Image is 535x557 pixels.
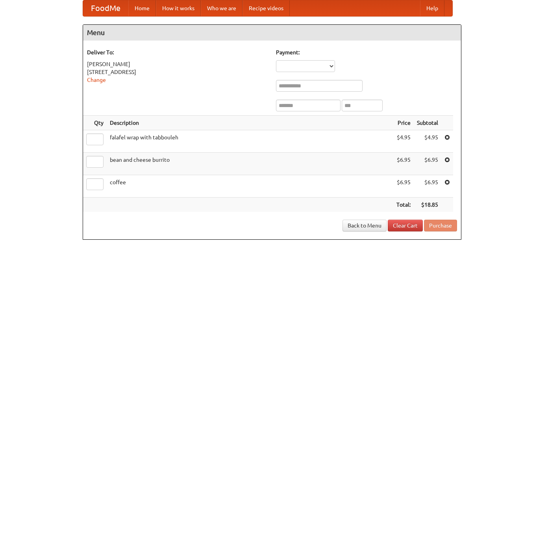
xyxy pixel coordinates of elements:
[420,0,444,16] a: Help
[342,220,387,231] a: Back to Menu
[107,153,393,175] td: bean and cheese burrito
[87,68,268,76] div: [STREET_ADDRESS]
[83,25,461,41] h4: Menu
[414,116,441,130] th: Subtotal
[156,0,201,16] a: How it works
[393,175,414,198] td: $6.95
[107,116,393,130] th: Description
[87,60,268,68] div: [PERSON_NAME]
[87,48,268,56] h5: Deliver To:
[393,198,414,212] th: Total:
[393,153,414,175] td: $6.95
[414,153,441,175] td: $6.95
[414,130,441,153] td: $4.95
[424,220,457,231] button: Purchase
[87,77,106,83] a: Change
[276,48,457,56] h5: Payment:
[107,175,393,198] td: coffee
[414,175,441,198] td: $6.95
[83,116,107,130] th: Qty
[107,130,393,153] td: falafel wrap with tabbouleh
[128,0,156,16] a: Home
[201,0,243,16] a: Who we are
[393,116,414,130] th: Price
[83,0,128,16] a: FoodMe
[393,130,414,153] td: $4.95
[388,220,423,231] a: Clear Cart
[243,0,290,16] a: Recipe videos
[414,198,441,212] th: $18.85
